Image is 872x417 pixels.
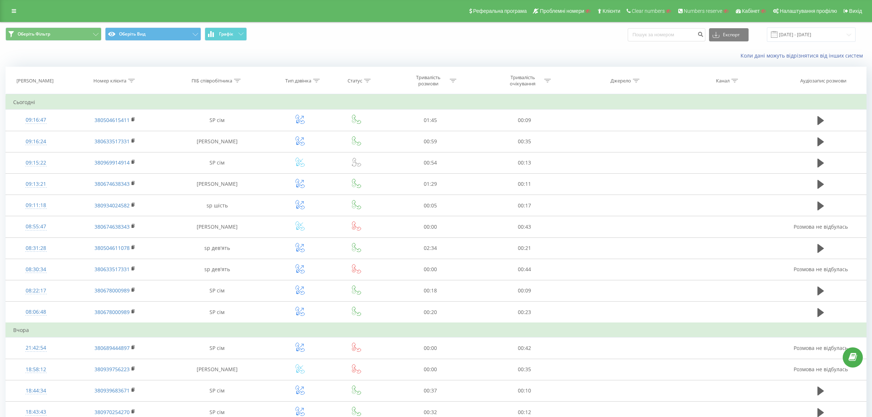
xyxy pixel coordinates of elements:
td: 00:10 [478,380,572,401]
span: Розмова не відбулась [794,223,848,230]
td: [PERSON_NAME] [164,216,270,237]
span: Кабінет [742,8,760,14]
td: 01:29 [383,173,478,195]
div: ПІБ співробітника [192,78,232,84]
td: 00:35 [478,359,572,380]
a: 380939756223 [94,366,130,373]
td: SP сім [164,110,270,131]
div: Статус [348,78,362,84]
div: 18:58:12 [13,362,59,377]
td: 00:44 [478,259,572,280]
td: [PERSON_NAME] [164,359,270,380]
td: 00:20 [383,302,478,323]
button: Оберіть Вид [105,27,201,41]
div: 08:30:34 [13,262,59,277]
a: 380678000989 [94,309,130,315]
td: sp шість [164,195,270,216]
td: 00:00 [383,259,478,280]
a: 380678000989 [94,287,130,294]
div: Тип дзвінка [285,78,311,84]
td: 00:05 [383,195,478,216]
td: 00:43 [478,216,572,237]
td: 00:00 [383,216,478,237]
span: Клієнти [602,8,620,14]
td: 00:21 [478,237,572,259]
div: Номер клієнта [93,78,126,84]
td: 00:09 [478,110,572,131]
a: 380934024582 [94,202,130,209]
a: 380939683671 [94,387,130,394]
a: Коли дані можуть відрізнятися вiд інших систем [741,52,867,59]
span: Проблемні номери [540,8,584,14]
a: 380970254270 [94,409,130,416]
div: Аудіозапис розмови [800,78,846,84]
span: Вихід [849,8,862,14]
td: 00:09 [478,280,572,301]
a: 380504611078 [94,244,130,251]
td: SP сім [164,280,270,301]
td: 01:45 [383,110,478,131]
span: Розмова не відбулась [794,344,848,351]
div: 18:44:34 [13,384,59,398]
td: SP сім [164,380,270,401]
div: 08:22:17 [13,284,59,298]
td: 00:35 [478,131,572,152]
span: Графік [219,32,233,37]
div: 08:31:28 [13,241,59,255]
div: 21:42:54 [13,341,59,355]
td: 00:42 [478,337,572,359]
a: 380969914914 [94,159,130,166]
div: Тривалість розмови [409,74,448,87]
span: Numbers reserve [684,8,722,14]
span: Clear numbers [632,8,665,14]
td: 00:23 [478,302,572,323]
div: 09:16:47 [13,113,59,127]
div: 09:11:18 [13,198,59,213]
td: [PERSON_NAME] [164,173,270,195]
div: Тривалість очікування [503,74,542,87]
td: 00:18 [383,280,478,301]
td: 00:17 [478,195,572,216]
td: 00:54 [383,152,478,173]
div: Джерело [611,78,631,84]
span: Налаштування профілю [780,8,837,14]
span: Реферальна програма [473,8,527,14]
a: 380689444897 [94,344,130,351]
td: [PERSON_NAME] [164,131,270,152]
a: 380674638343 [94,180,130,187]
span: Розмова не відбулась [794,366,848,373]
a: 380674638343 [94,223,130,230]
td: 02:34 [383,237,478,259]
span: Розмова не відбулась [794,266,848,273]
td: SP сім [164,152,270,173]
td: 00:59 [383,131,478,152]
td: 00:00 [383,337,478,359]
button: Експорт [709,28,749,41]
div: 08:55:47 [13,219,59,234]
div: 08:06:48 [13,305,59,319]
input: Пошук за номером [628,28,705,41]
td: 00:11 [478,173,572,195]
div: Канал [716,78,730,84]
span: Оберіть Фільтр [18,31,50,37]
td: Сьогодні [6,95,867,110]
a: 380504615411 [94,117,130,123]
td: sp дев'ять [164,237,270,259]
a: 380633517331 [94,138,130,145]
div: 09:13:21 [13,177,59,191]
a: 380633517331 [94,266,130,273]
td: 00:37 [383,380,478,401]
td: 00:00 [383,359,478,380]
td: SP сім [164,302,270,323]
div: 09:15:22 [13,156,59,170]
td: Вчора [6,323,867,337]
td: SP сім [164,337,270,359]
div: 09:16:24 [13,134,59,149]
button: Оберіть Фільтр [5,27,101,41]
td: sp дев'ять [164,259,270,280]
td: 00:13 [478,152,572,173]
button: Графік [205,27,247,41]
div: [PERSON_NAME] [16,78,53,84]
